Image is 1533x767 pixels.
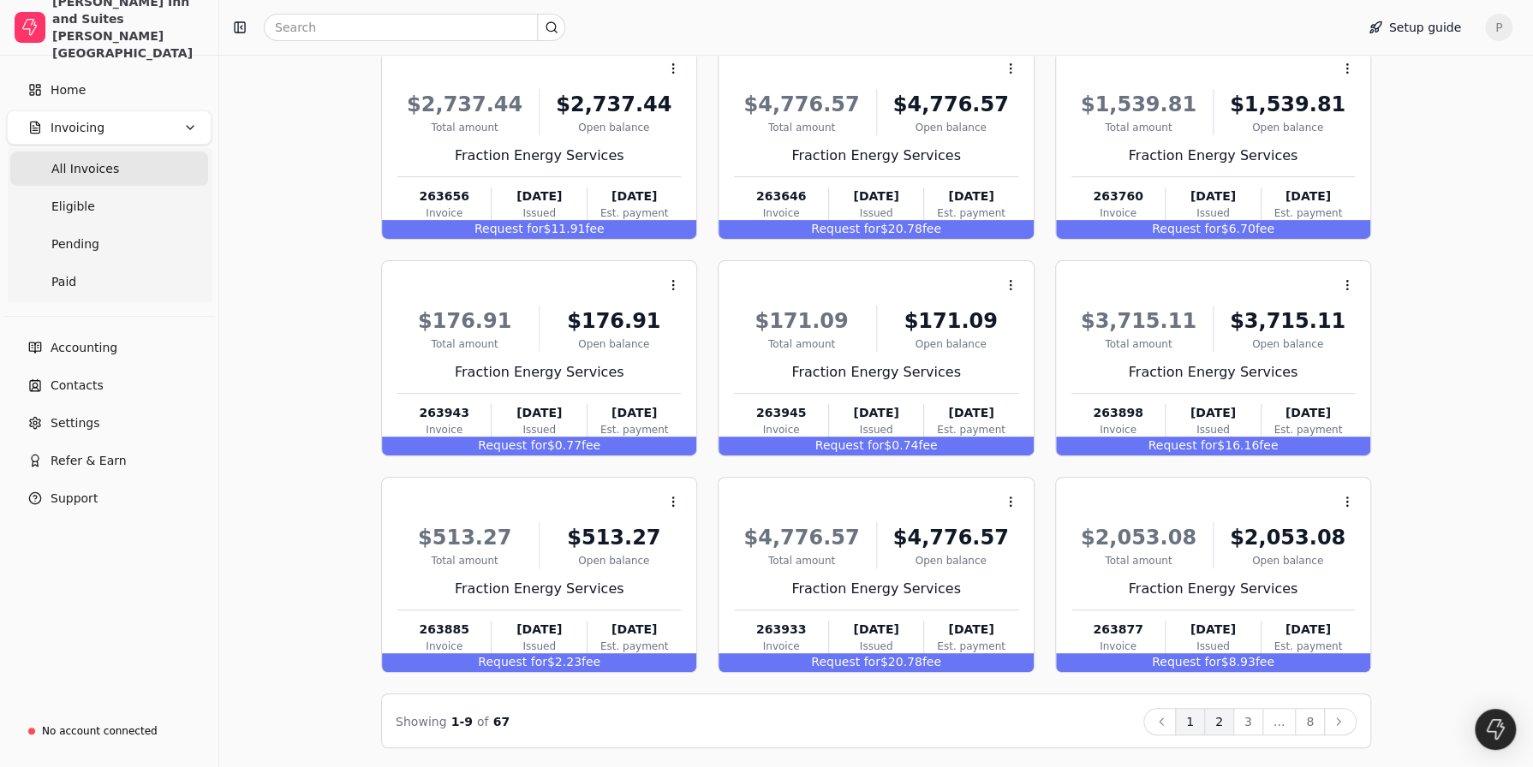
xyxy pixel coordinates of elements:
[734,205,827,221] div: Invoice
[734,639,827,654] div: Invoice
[1262,422,1355,437] div: Est. payment
[829,422,923,437] div: Issued
[493,715,510,728] span: 67
[546,553,681,568] div: Open balance
[1056,220,1370,239] div: $6.70
[815,438,885,452] span: Request for
[397,362,681,383] div: Fraction Energy Services
[588,205,681,221] div: Est. payment
[397,579,681,599] div: Fraction Energy Services
[1262,205,1355,221] div: Est. payment
[397,404,491,422] div: 263943
[1071,522,1206,553] div: $2,053.08
[492,404,586,422] div: [DATE]
[1071,422,1165,437] div: Invoice
[51,235,99,253] span: Pending
[918,438,937,452] span: fee
[734,89,868,120] div: $4,776.57
[492,205,586,221] div: Issued
[1056,653,1370,672] div: $8.93
[51,198,95,216] span: Eligible
[1220,89,1355,120] div: $1,539.81
[397,89,532,120] div: $2,737.44
[1071,120,1206,135] div: Total amount
[719,437,1033,455] div: $0.74
[1071,404,1165,422] div: 263898
[1220,336,1355,352] div: Open balance
[1262,404,1355,422] div: [DATE]
[51,452,127,470] span: Refer & Earn
[546,120,681,135] div: Open balance
[588,422,681,437] div: Est. payment
[1071,306,1206,336] div: $3,715.11
[1071,89,1206,120] div: $1,539.81
[51,160,119,178] span: All Invoices
[264,14,565,41] input: Search
[397,522,532,553] div: $513.27
[924,404,1017,422] div: [DATE]
[734,362,1017,383] div: Fraction Energy Services
[451,715,473,728] span: 1 - 9
[884,336,1018,352] div: Open balance
[734,404,827,422] div: 263945
[546,306,681,336] div: $176.91
[51,490,98,508] span: Support
[1262,639,1355,654] div: Est. payment
[396,715,446,728] span: Showing
[1175,708,1205,735] button: 1
[811,655,880,669] span: Request for
[1259,438,1278,452] span: fee
[1056,437,1370,455] div: $16.16
[734,306,868,336] div: $171.09
[7,73,212,107] a: Home
[51,81,86,99] span: Home
[1475,709,1516,750] div: Open Intercom Messenger
[582,438,600,452] span: fee
[1262,621,1355,639] div: [DATE]
[1071,205,1165,221] div: Invoice
[585,222,604,235] span: fee
[1355,14,1475,41] button: Setup guide
[397,621,491,639] div: 263885
[397,422,491,437] div: Invoice
[1152,222,1221,235] span: Request for
[719,220,1033,239] div: $20.78
[734,621,827,639] div: 263933
[1071,336,1206,352] div: Total amount
[734,422,827,437] div: Invoice
[582,655,600,669] span: fee
[884,89,1018,120] div: $4,776.57
[51,273,76,291] span: Paid
[51,414,99,432] span: Settings
[382,220,696,239] div: $11.91
[1148,438,1217,452] span: Request for
[474,222,544,235] span: Request for
[546,522,681,553] div: $513.27
[397,146,681,166] div: Fraction Energy Services
[1071,146,1355,166] div: Fraction Energy Services
[884,306,1018,336] div: $171.09
[1166,404,1260,422] div: [DATE]
[829,205,923,221] div: Issued
[546,89,681,120] div: $2,737.44
[1071,553,1206,568] div: Total amount
[922,222,941,235] span: fee
[478,655,547,669] span: Request for
[1220,120,1355,135] div: Open balance
[397,187,491,205] div: 263656
[382,437,696,455] div: $0.77
[1071,187,1165,205] div: 263760
[1166,639,1260,654] div: Issued
[7,368,212,402] a: Contacts
[924,621,1017,639] div: [DATE]
[1485,14,1512,41] button: P
[719,653,1033,672] div: $20.78
[734,187,827,205] div: 263646
[397,306,532,336] div: $176.91
[51,119,104,137] span: Invoicing
[478,438,547,452] span: Request for
[492,422,586,437] div: Issued
[10,189,208,223] a: Eligible
[884,553,1018,568] div: Open balance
